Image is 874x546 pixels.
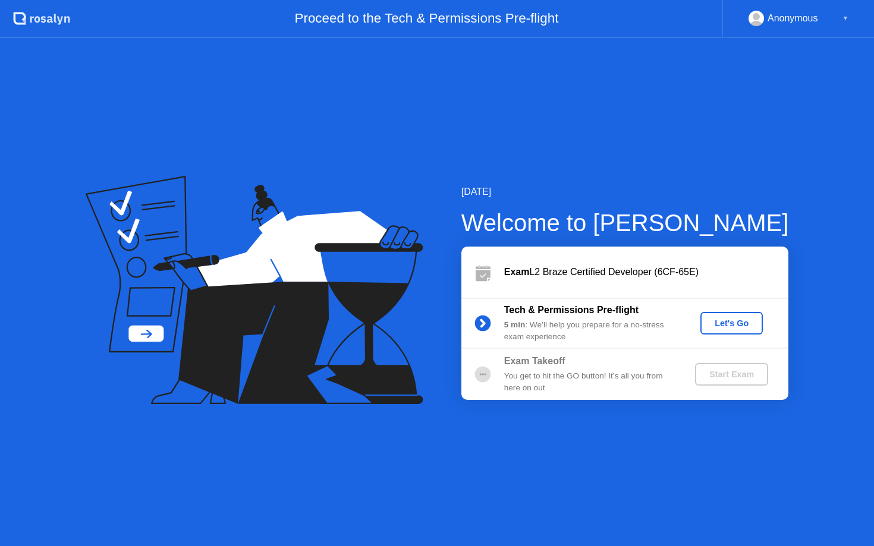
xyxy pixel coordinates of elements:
[461,205,789,241] div: Welcome to [PERSON_NAME]
[700,312,763,334] button: Let's Go
[842,11,848,26] div: ▼
[504,265,788,279] div: L2 Braze Certified Developer (6CF-65E)
[504,319,675,343] div: : We’ll help you prepare for a no-stress exam experience
[504,305,639,315] b: Tech & Permissions Pre-flight
[695,363,768,386] button: Start Exam
[504,356,565,366] b: Exam Takeoff
[504,267,530,277] b: Exam
[504,320,526,329] b: 5 min
[705,318,758,328] div: Let's Go
[768,11,818,26] div: Anonymous
[700,370,763,379] div: Start Exam
[461,185,789,199] div: [DATE]
[504,370,675,394] div: You get to hit the GO button! It’s all you from here on out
